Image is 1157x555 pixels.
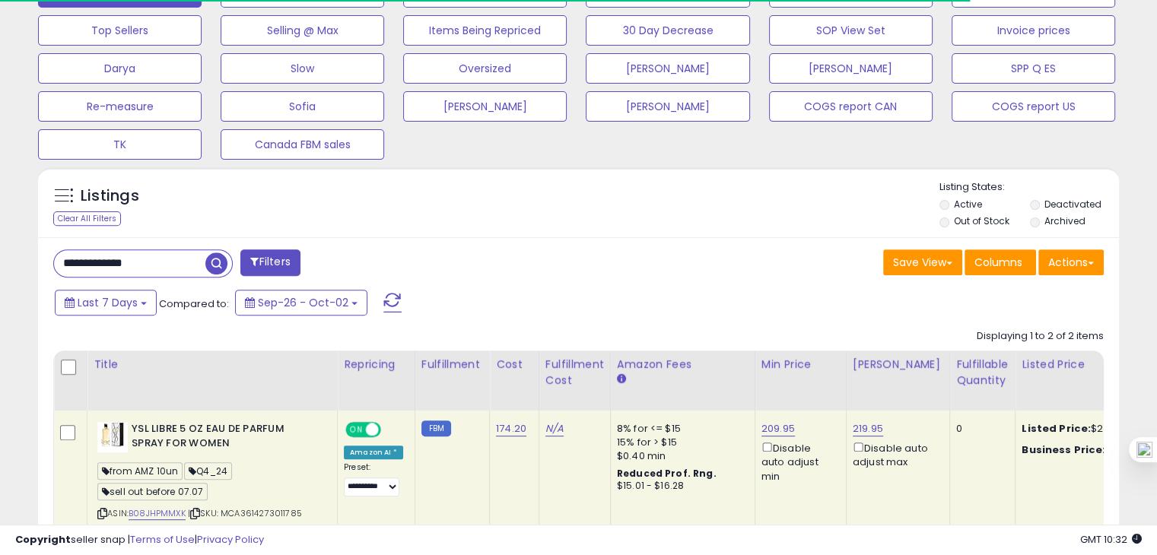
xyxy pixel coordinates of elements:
div: $0.40 min [617,449,743,463]
div: 8% for <= $15 [617,422,743,436]
div: Disable auto adjust max [853,439,938,469]
div: Cost [496,357,532,373]
button: SOP View Set [769,15,933,46]
label: Archived [1044,214,1085,227]
button: Sofia [221,91,384,122]
div: Amazon AI * [344,446,403,459]
div: Amazon Fees [617,357,749,373]
span: OFF [379,423,403,436]
div: Listed Price [1022,357,1153,373]
span: Last 7 Days [78,295,138,310]
button: COGS report CAN [769,91,933,122]
div: Clear All Filters [53,211,121,226]
a: 174.20 [496,421,526,436]
div: $15.01 - $16.28 [617,480,743,493]
span: Sep-26 - Oct-02 [258,295,348,310]
b: YSL LIBRE 5 OZ EAU DE PARFUM SPRAY FOR WOMEN [132,422,316,454]
small: FBM [421,420,451,436]
div: Disable auto adjust min [761,439,834,484]
span: sell out before 07.07 [97,483,208,500]
p: Listing States: [939,180,1119,195]
label: Out of Stock [954,214,1009,227]
label: Deactivated [1044,198,1101,211]
button: TK [38,129,202,160]
button: 30 Day Decrease [586,15,749,46]
button: Oversized [403,53,567,84]
div: seller snap | | [15,533,264,547]
div: Preset: [344,462,403,496]
img: one_i.png [1136,442,1152,458]
strong: Copyright [15,532,71,547]
a: 209.95 [761,421,795,436]
label: Active [954,198,982,211]
button: Columns [965,249,1036,275]
span: from AMZ 10un [97,462,183,480]
button: Items Being Repriced [403,15,567,46]
button: [PERSON_NAME] [769,53,933,84]
div: Title [94,357,331,373]
h5: Listings [81,186,139,207]
a: B08JHPMMXK [129,507,186,520]
button: Selling @ Max [221,15,384,46]
div: $217.75 [1022,443,1148,457]
button: Actions [1038,249,1104,275]
button: Save View [883,249,962,275]
span: | SKU: MCA3614273011785 [188,507,302,519]
button: SPP Q ES [952,53,1115,84]
span: ON [347,423,366,436]
button: [PERSON_NAME] [586,91,749,122]
span: 2025-10-10 10:32 GMT [1080,532,1142,547]
span: Q4_24 [184,462,232,480]
button: COGS report US [952,91,1115,122]
div: 15% for > $15 [617,436,743,449]
div: 0 [956,422,1003,436]
b: Listed Price: [1022,421,1091,436]
small: Amazon Fees. [617,373,626,386]
button: Sep-26 - Oct-02 [235,290,367,316]
a: Privacy Policy [197,532,264,547]
div: Fulfillable Quantity [956,357,1009,388]
button: [PERSON_NAME] [586,53,749,84]
button: [PERSON_NAME] [403,91,567,122]
b: Business Price: [1022,442,1105,457]
div: Fulfillment Cost [545,357,604,388]
span: Compared to: [159,297,229,311]
a: 219.95 [853,421,883,436]
div: Repricing [344,357,408,373]
button: Re-measure [38,91,202,122]
button: Slow [221,53,384,84]
button: Canada FBM sales [221,129,384,160]
div: Displaying 1 to 2 of 2 items [977,329,1104,344]
span: Columns [974,255,1022,270]
a: N/A [545,421,564,436]
button: Darya [38,53,202,84]
button: Filters [240,249,300,276]
div: Min Price [761,357,840,373]
button: Last 7 Days [55,290,157,316]
button: Top Sellers [38,15,202,46]
div: [PERSON_NAME] [853,357,943,373]
button: Invoice prices [952,15,1115,46]
div: Fulfillment [421,357,483,373]
a: Terms of Use [130,532,195,547]
img: 41m-Vka7GZL._SL40_.jpg [97,422,128,452]
b: Reduced Prof. Rng. [617,467,717,480]
div: $219.95 [1022,422,1148,436]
